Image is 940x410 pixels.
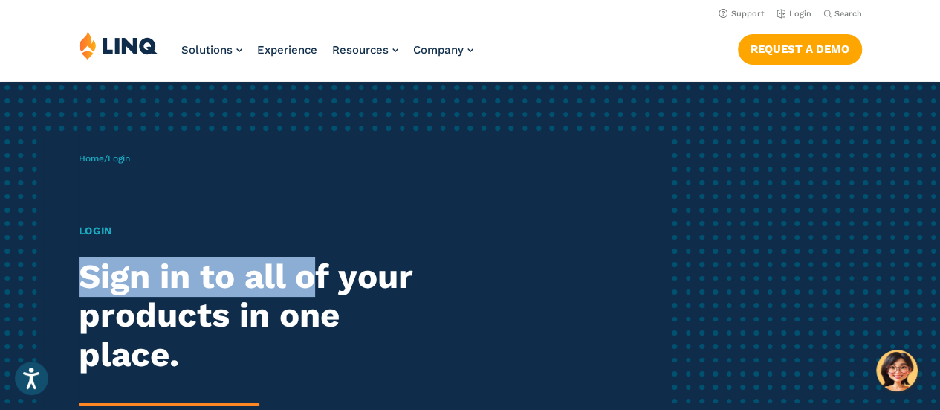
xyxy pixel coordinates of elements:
[79,257,441,375] h2: Sign in to all of your products in one place.
[738,31,862,64] nav: Button Navigation
[181,43,233,57] span: Solutions
[413,43,464,57] span: Company
[876,350,918,391] button: Hello, have a question? Let’s chat.
[777,9,811,19] a: Login
[413,43,473,57] a: Company
[79,31,158,60] img: LINQ | K‑12 Software
[79,223,441,239] h1: Login
[823,8,862,19] button: Open Search Bar
[79,153,130,164] span: /
[181,43,242,57] a: Solutions
[738,34,862,64] a: Request a Demo
[834,9,862,19] span: Search
[108,153,130,164] span: Login
[257,43,317,57] a: Experience
[332,43,398,57] a: Resources
[719,9,765,19] a: Support
[332,43,389,57] span: Resources
[181,31,473,80] nav: Primary Navigation
[79,153,104,164] a: Home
